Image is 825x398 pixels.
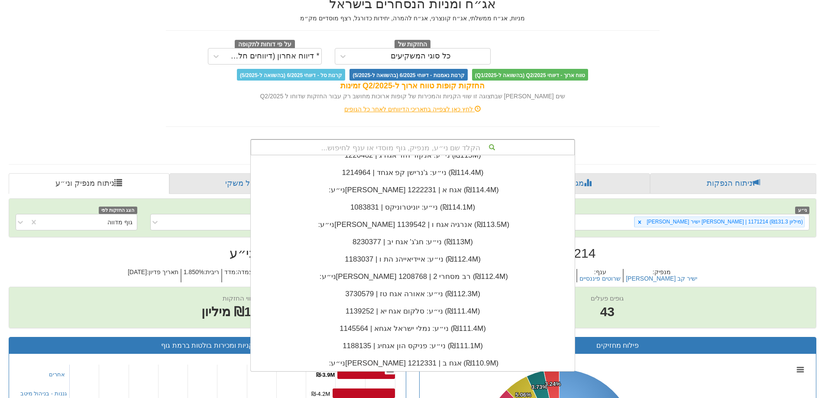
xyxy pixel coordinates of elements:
font: שווי החזקות [223,294,256,302]
tspan: ₪-4.2M [311,391,330,397]
font: ריבית [206,269,219,275]
button: שרוטים פיננסיים [579,275,621,282]
font: * דיווח אחרון (דיווחים חלקיים) [222,52,320,60]
font: ניתוח מנפיק וני״ע [55,179,114,188]
font: [PERSON_NAME] ישיר [PERSON_NAME] | 1171214 (₪131.3 מיליון) [647,219,803,225]
font: 43 [600,304,615,319]
a: פרופיל משקי [169,173,332,194]
font: פרופיל משקי [225,179,268,188]
font: קניות ומכירות בולטות ברמת גוף [161,342,253,349]
font: פילוח מחזיקים [596,342,639,349]
font: הצמדה [237,269,256,275]
font: ענף [596,269,606,275]
font: טווח ארוך - דיווחי Q2/2025 (בהשוואה ל-Q1/2025) [475,72,585,78]
font: הקלד שם ני״ע, מנפיק, גוף מוסדי או ענף לחיפוש... [321,144,480,152]
font: גננות - בניהול מיטב [20,390,67,397]
font: אחרים [49,371,65,378]
tspan: 3.73% [531,384,547,390]
font: : [204,269,206,275]
font: : [653,269,654,275]
tspan: 3.24% [545,381,561,387]
font: ניתוח הנפקות [707,179,752,188]
font: [DATE] [128,269,147,275]
font: שים [PERSON_NAME] שבתצוגה זו שווי הקניות והמכירות של קופות ארוכות מחושב רק עבור החזקות שדוחו ל Q2... [260,93,565,100]
tspan: ₪-3.9M [316,372,335,378]
font: החזקות קופות טווח ארוך ל-Q2/2025 זמינות [340,81,485,90]
font: מניות, אג״ח ממשלתי, אג״ח קונצרני, אג״ח להמרה, יחידות כדורגל, רצף מוסדיים מק״מ [300,15,525,22]
font: : [236,269,237,275]
font: הצג החזקות לפי [101,207,134,213]
font: לחץ כאן לצפייה בתאריכי הדיווחים לאחר כל הגופים [344,106,473,113]
font: גוף מדווה [107,219,133,226]
a: ניתוח הנפקות [650,173,816,194]
font: החזקות של [398,41,427,47]
font: קרנות נאמנות - דיווחי 6/2025 (בהשוואה ל-5/2025) [353,72,464,78]
button: [PERSON_NAME] ישיר קב [626,275,697,282]
font: מנפיק [654,269,671,275]
font: 1.850% [184,269,204,275]
font: מדד [224,269,236,275]
font: ני״ע [798,207,807,213]
tspan: 5.06% [515,392,531,398]
a: ניתוח מנפיק וני״ע [9,173,169,194]
font: קרנות סל - דיווחי 6/2025 (בהשוואה ל-5/2025) [240,72,342,78]
font: : [147,269,149,275]
font: כל סוגי המשקיעים [391,52,451,60]
font: ניתוח ני״ע [230,246,287,260]
font: גופים פעלים [591,294,624,302]
font: על פי דוחות לתקופה [238,41,291,47]
font: תאריך פדיון [149,269,178,275]
font: ₪131.3 מיליון [201,304,277,319]
font: : [594,269,596,275]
